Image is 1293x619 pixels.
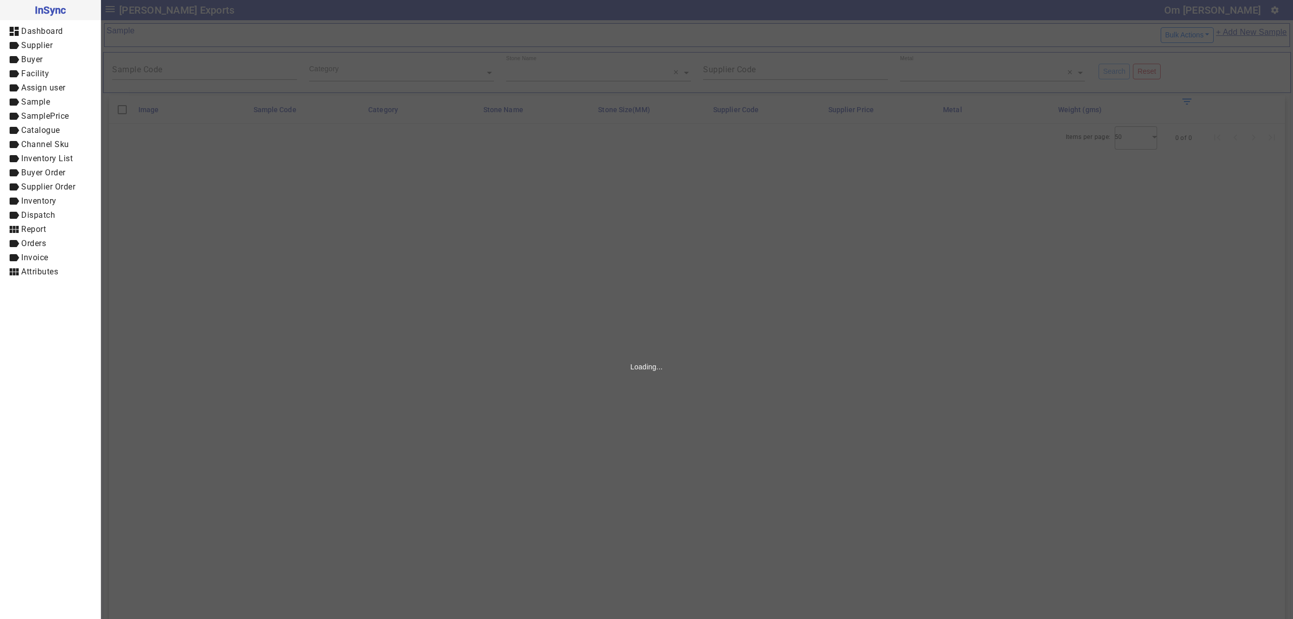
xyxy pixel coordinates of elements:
[21,26,63,36] span: Dashboard
[21,69,49,78] span: Facility
[21,224,46,234] span: Report
[21,168,66,177] span: Buyer Order
[8,25,20,37] mat-icon: dashboard
[8,82,20,94] mat-icon: label
[21,210,55,220] span: Dispatch
[8,223,20,235] mat-icon: view_module
[21,267,58,276] span: Attributes
[21,239,46,248] span: Orders
[21,97,50,107] span: Sample
[8,153,20,165] mat-icon: label
[8,266,20,278] mat-icon: view_module
[8,195,20,207] mat-icon: label
[8,252,20,264] mat-icon: label
[21,196,57,206] span: Inventory
[630,362,663,372] p: Loading...
[8,2,92,18] span: InSync
[8,54,20,66] mat-icon: label
[21,40,53,50] span: Supplier
[21,182,75,192] span: Supplier Order
[8,167,20,179] mat-icon: label
[21,125,60,135] span: Catalogue
[21,139,69,149] span: Channel Sku
[8,96,20,108] mat-icon: label
[8,209,20,221] mat-icon: label
[8,181,20,193] mat-icon: label
[21,253,48,262] span: Invoice
[8,39,20,52] mat-icon: label
[21,111,69,121] span: SamplePrice
[8,68,20,80] mat-icon: label
[8,110,20,122] mat-icon: label
[21,83,66,92] span: Assign user
[8,138,20,151] mat-icon: label
[21,55,43,64] span: Buyer
[21,154,73,163] span: Inventory List
[8,124,20,136] mat-icon: label
[8,237,20,250] mat-icon: label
